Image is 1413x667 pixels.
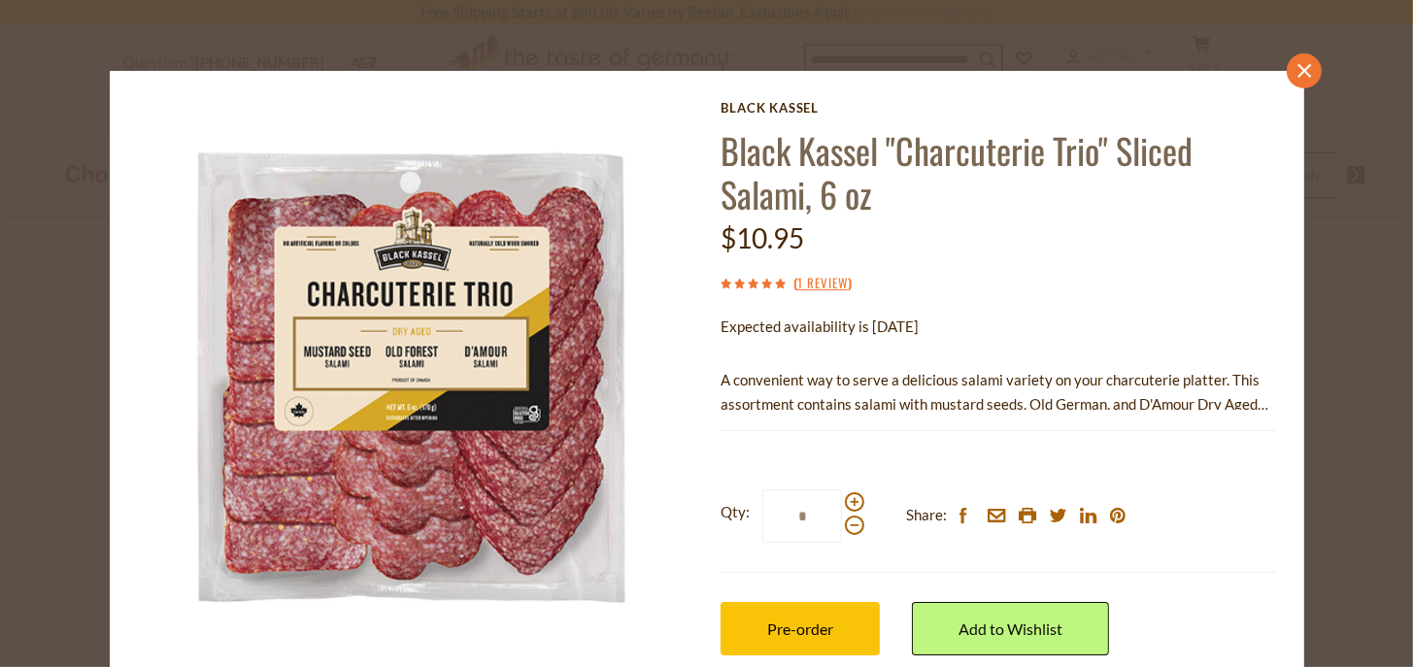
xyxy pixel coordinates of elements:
[906,503,947,527] span: Share:
[721,602,880,655] button: Pre-order
[762,489,842,543] input: Qty:
[139,100,693,654] img: Black Kassel Charcuterie Trio
[767,619,833,638] span: Pre-order
[793,273,852,292] span: ( )
[721,315,1274,339] p: Expected availability is [DATE]
[721,100,1274,116] a: Black Kassel
[721,368,1274,417] p: A convenient way to serve a delicious salami variety on your charcuterie platter. This assortment...
[912,602,1109,655] a: Add to Wishlist
[721,124,1193,219] a: Black Kassel "Charcuterie Trio" Sliced Salami, 6 oz
[721,500,750,524] strong: Qty:
[721,221,804,254] span: $10.95
[797,273,848,294] a: 1 Review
